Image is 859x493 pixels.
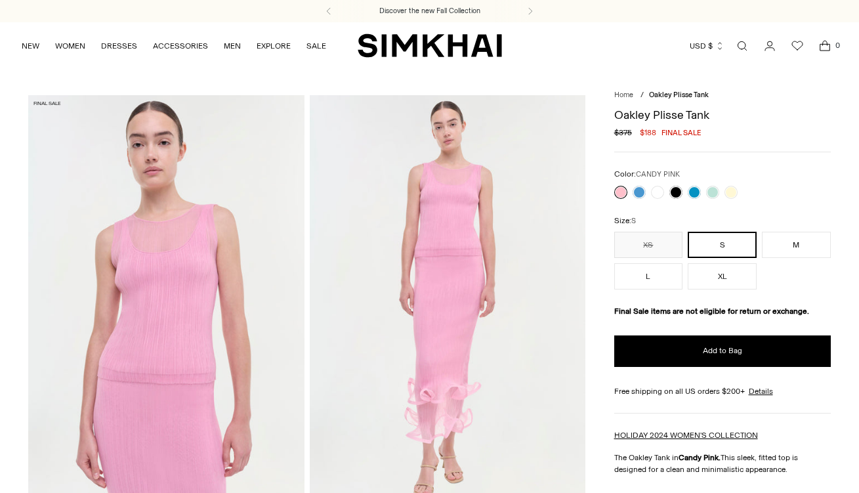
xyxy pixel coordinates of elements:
button: M [762,232,831,258]
a: Open search modal [729,33,755,59]
h1: Oakley Plisse Tank [614,109,831,121]
button: USD $ [690,32,724,60]
div: Free shipping on all US orders $200+ [614,385,831,397]
button: XS [614,232,683,258]
label: Size: [614,215,636,227]
a: MEN [224,32,241,60]
a: EXPLORE [257,32,291,60]
button: L [614,263,683,289]
a: Details [749,385,773,397]
div: / [640,90,644,101]
nav: breadcrumbs [614,90,831,101]
a: Go to the account page [757,33,783,59]
label: Color: [614,168,680,181]
s: $375 [614,127,632,139]
a: SALE [306,32,326,60]
span: S [631,217,636,225]
a: Home [614,91,633,99]
button: S [688,232,757,258]
a: NEW [22,32,39,60]
a: HOLIDAY 2024 WOMEN'S COLLECTION [614,431,758,440]
a: Open cart modal [812,33,838,59]
a: Wishlist [784,33,810,59]
a: Discover the new Fall Collection [379,6,480,16]
strong: Final Sale items are not eligible for return or exchange. [614,307,809,316]
span: CANDY PINK [636,170,680,179]
a: WOMEN [55,32,85,60]
a: DRESSES [101,32,137,60]
a: ACCESSORIES [153,32,208,60]
span: 0 [831,39,843,51]
button: Add to Bag [614,335,831,367]
a: SIMKHAI [358,33,502,58]
p: The Oakley Tank in This sleek, fitted top is designed for a clean and minimalistic appearance. [614,452,831,475]
strong: Candy Pink. [679,453,721,462]
span: Oakley Plisse Tank [649,91,709,99]
span: Add to Bag [703,345,742,356]
span: $188 [640,127,656,139]
button: XL [688,263,757,289]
